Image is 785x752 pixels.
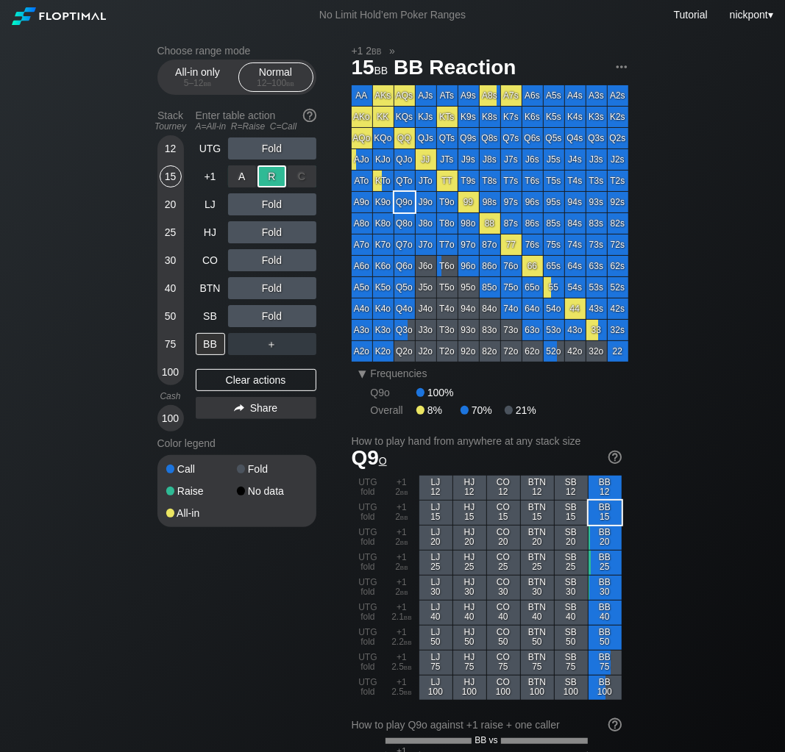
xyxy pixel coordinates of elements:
[480,128,500,148] div: Q8s
[522,234,543,255] div: 76s
[196,193,225,215] div: LJ
[394,298,415,319] div: Q4o
[522,277,543,298] div: 65o
[565,298,586,319] div: 44
[196,221,225,243] div: HJ
[352,192,372,212] div: A9o
[373,234,394,255] div: K7o
[565,277,586,298] div: 54s
[437,213,458,234] div: T8o
[160,193,182,215] div: 20
[480,149,500,170] div: J8s
[487,526,520,550] div: CO 20
[228,277,316,299] div: Fold
[544,149,564,170] div: J5s
[453,601,486,625] div: HJ 40
[501,341,522,362] div: 72o
[437,107,458,127] div: KTs
[196,121,316,132] div: A=All-in R=Raise C=Call
[544,341,564,362] div: 52o
[614,59,630,75] img: ellipsis.fd386fe8.svg
[437,85,458,106] div: ATs
[565,256,586,276] div: 64s
[228,165,316,187] div: Raise
[589,526,622,550] div: BB 20
[352,213,372,234] div: A8o
[228,305,316,327] div: Fold
[461,404,505,416] div: 70%
[586,149,607,170] div: J3s
[458,85,479,106] div: A9s
[352,149,372,170] div: AJo
[480,213,500,234] div: 88
[608,192,628,212] div: 92s
[608,341,628,362] div: 22
[204,78,212,88] span: bb
[437,277,458,298] div: T5o
[555,476,588,500] div: SB 12
[196,397,316,419] div: Share
[458,298,479,319] div: 94o
[480,85,500,106] div: A8s
[352,234,372,255] div: A7o
[505,404,536,416] div: 21%
[480,256,500,276] div: 86o
[522,128,543,148] div: Q6s
[565,149,586,170] div: J4s
[228,221,316,243] div: Fold
[371,368,427,379] span: Frequencies
[386,551,419,575] div: +1 2
[437,128,458,148] div: QTs
[544,128,564,148] div: Q5s
[589,576,622,600] div: BB 30
[404,612,412,622] span: bb
[437,298,458,319] div: T4o
[501,192,522,212] div: 97s
[544,171,564,191] div: T5s
[501,107,522,127] div: K7s
[501,277,522,298] div: 75o
[167,78,229,88] div: 5 – 12
[371,387,416,398] div: Q9o
[373,213,394,234] div: K8o
[608,128,628,148] div: Q2s
[386,476,419,500] div: +1 2
[480,320,500,340] div: 83o
[674,9,708,21] a: Tutorial
[400,562,408,572] span: bb
[608,234,628,255] div: 72s
[373,277,394,298] div: K5o
[237,464,308,474] div: Fold
[458,341,479,362] div: 92o
[416,277,436,298] div: J5o
[196,104,316,137] div: Enter table action
[565,107,586,127] div: K4s
[386,501,419,525] div: +1 2
[349,57,391,81] span: 15
[160,249,182,271] div: 30
[480,107,500,127] div: K8s
[394,213,415,234] div: Q8o
[12,7,106,25] img: Floptimal logo
[196,305,225,327] div: SB
[453,576,486,600] div: HJ 30
[394,277,415,298] div: Q5o
[352,298,372,319] div: A4o
[522,171,543,191] div: T6s
[586,320,607,340] div: 33
[480,171,500,191] div: T8s
[416,387,454,398] div: 100%
[400,537,408,547] span: bb
[394,128,415,148] div: QQ
[234,404,244,412] img: share.864f2f62.svg
[586,213,607,234] div: 83s
[522,85,543,106] div: A6s
[160,221,182,243] div: 25
[501,213,522,234] div: 87s
[565,192,586,212] div: 94s
[589,501,622,525] div: BB 15
[400,512,408,522] span: bb
[196,165,225,187] div: +1
[196,333,225,355] div: BB
[608,85,628,106] div: A2s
